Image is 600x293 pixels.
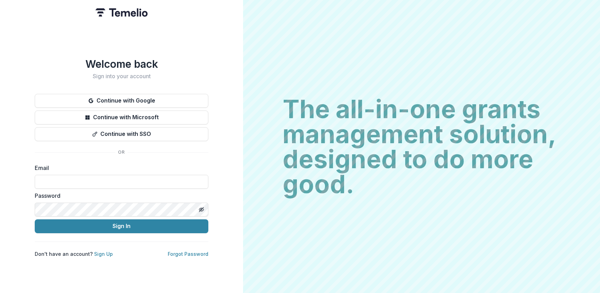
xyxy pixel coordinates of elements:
[35,111,208,124] button: Continue with Microsoft
[168,251,208,257] a: Forgot Password
[35,127,208,141] button: Continue with SSO
[94,251,113,257] a: Sign Up
[35,164,204,172] label: Email
[95,8,148,17] img: Temelio
[35,192,204,200] label: Password
[35,219,208,233] button: Sign In
[35,58,208,70] h1: Welcome back
[35,73,208,80] h2: Sign into your account
[35,250,113,258] p: Don't have an account?
[35,94,208,108] button: Continue with Google
[196,204,207,215] button: Toggle password visibility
